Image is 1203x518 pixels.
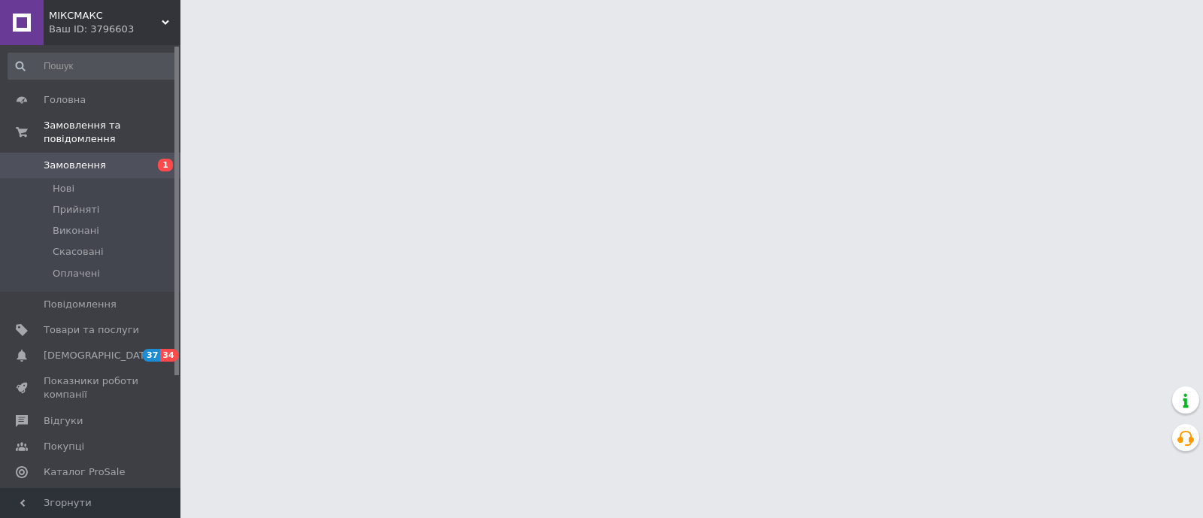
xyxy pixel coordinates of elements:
[44,159,106,172] span: Замовлення
[44,298,117,311] span: Повідомлення
[143,349,160,362] span: 37
[53,182,74,195] span: Нові
[160,349,177,362] span: 34
[44,465,125,479] span: Каталог ProSale
[44,323,139,337] span: Товари та послуги
[44,414,83,428] span: Відгуки
[8,53,177,80] input: Пошук
[44,374,139,401] span: Показники роботи компанії
[53,224,99,238] span: Виконані
[158,159,173,171] span: 1
[44,440,84,453] span: Покупці
[53,203,99,217] span: Прийняті
[53,267,100,280] span: Оплачені
[44,93,86,107] span: Головна
[49,9,162,23] span: МІКСМАКС
[44,119,180,146] span: Замовлення та повідомлення
[44,349,155,362] span: [DEMOGRAPHIC_DATA]
[53,245,104,259] span: Скасовані
[49,23,180,36] div: Ваш ID: 3796603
